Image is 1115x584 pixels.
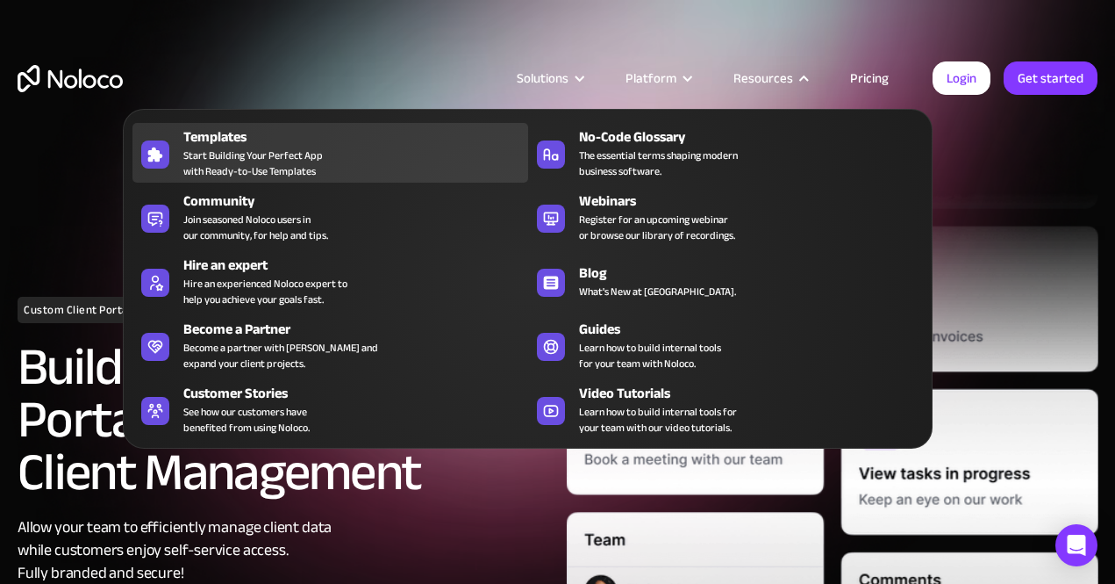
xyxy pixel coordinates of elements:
[528,187,923,247] a: WebinarsRegister for an upcoming webinaror browse our library of recordings.
[183,212,328,243] span: Join seasoned Noloco users in our community, for help and tips.
[183,191,535,212] div: Community
[579,404,737,436] span: Learn how to build internal tools for your team with our video tutorials.
[579,191,931,212] div: Webinars
[579,340,721,371] span: Learn how to build internal tools for your team with Noloco.
[579,263,931,284] div: Blog
[579,212,735,243] span: Register for an upcoming webinar or browse our library of recordings.
[18,65,123,92] a: home
[625,67,676,90] div: Platform
[1055,524,1097,566] div: Open Intercom Messenger
[183,126,535,148] div: Templates
[579,284,736,299] span: What's New at [GEOGRAPHIC_DATA].
[132,123,527,183] a: TemplatesStart Building Your Perfect Appwith Ready-to-Use Templates
[495,67,604,90] div: Solutions
[579,126,931,148] div: No-Code Glossary
[183,340,378,371] div: Become a partner with [PERSON_NAME] and expand your client projects.
[132,315,527,375] a: Become a PartnerBecome a partner with [PERSON_NAME] andexpand your client projects.
[933,61,990,95] a: Login
[579,383,931,404] div: Video Tutorials
[604,67,711,90] div: Platform
[183,319,535,340] div: Become a Partner
[18,297,179,323] h1: Custom Client Portal Builder
[528,379,923,439] a: Video TutorialsLearn how to build internal tools foryour team with our video tutorials.
[711,67,828,90] div: Resources
[123,84,933,449] nav: Resources
[183,383,535,404] div: Customer Stories
[18,341,549,499] h2: Build a Custom Client Portal for Seamless Client Management
[528,315,923,375] a: GuidesLearn how to build internal toolsfor your team with Noloco.
[1004,61,1097,95] a: Get started
[183,276,347,307] div: Hire an experienced Noloco expert to help you achieve your goals fast.
[183,148,323,179] span: Start Building Your Perfect App with Ready-to-Use Templates
[528,251,923,311] a: BlogWhat's New at [GEOGRAPHIC_DATA].
[132,379,527,439] a: Customer StoriesSee how our customers havebenefited from using Noloco.
[132,187,527,247] a: CommunityJoin seasoned Noloco users inour community, for help and tips.
[579,148,738,179] span: The essential terms shaping modern business software.
[733,67,793,90] div: Resources
[517,67,568,90] div: Solutions
[579,319,931,340] div: Guides
[183,255,535,276] div: Hire an expert
[528,123,923,183] a: No-Code GlossaryThe essential terms shaping modernbusiness software.
[132,251,527,311] a: Hire an expertHire an experienced Noloco expert tohelp you achieve your goals fast.
[828,67,911,90] a: Pricing
[183,404,310,436] span: See how our customers have benefited from using Noloco.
